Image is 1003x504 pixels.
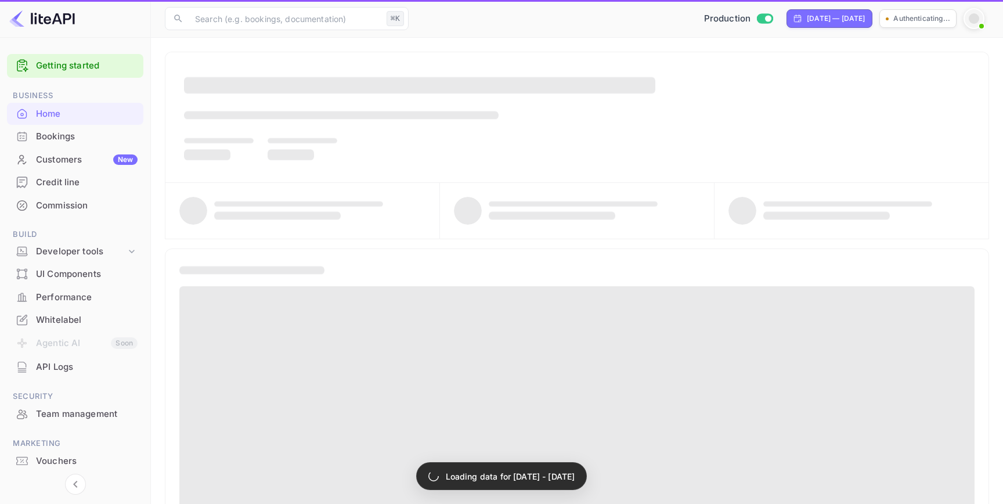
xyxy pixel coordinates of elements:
[7,286,143,308] a: Performance
[36,245,126,258] div: Developer tools
[7,195,143,217] div: Commission
[36,268,138,281] div: UI Components
[7,437,143,450] span: Marketing
[7,309,143,330] a: Whitelabel
[387,11,404,26] div: ⌘K
[786,9,872,28] div: Click to change the date range period
[7,103,143,124] a: Home
[699,12,778,26] div: Switch to Sandbox mode
[36,361,138,374] div: API Logs
[36,455,138,468] div: Vouchers
[7,171,143,193] a: Credit line
[36,408,138,421] div: Team management
[36,59,138,73] a: Getting started
[7,356,143,379] div: API Logs
[7,242,143,262] div: Developer tools
[7,103,143,125] div: Home
[704,12,751,26] span: Production
[188,7,382,30] input: Search (e.g. bookings, documentation)
[7,171,143,194] div: Credit line
[36,176,138,189] div: Credit line
[7,125,143,148] div: Bookings
[7,149,143,171] div: CustomersNew
[36,291,138,304] div: Performance
[7,54,143,78] div: Getting started
[893,13,950,24] p: Authenticating...
[36,199,138,213] div: Commission
[7,263,143,285] a: UI Components
[7,125,143,147] a: Bookings
[36,314,138,327] div: Whitelabel
[36,107,138,121] div: Home
[113,154,138,165] div: New
[7,149,143,170] a: CustomersNew
[7,356,143,377] a: API Logs
[7,89,143,102] span: Business
[36,130,138,143] div: Bookings
[7,263,143,286] div: UI Components
[7,450,143,471] a: Vouchers
[446,470,575,483] p: Loading data for [DATE] - [DATE]
[7,390,143,403] span: Security
[7,228,143,241] span: Build
[7,309,143,332] div: Whitelabel
[7,403,143,426] div: Team management
[7,195,143,216] a: Commission
[9,9,75,28] img: LiteAPI logo
[36,153,138,167] div: Customers
[7,286,143,309] div: Performance
[65,474,86,495] button: Collapse navigation
[7,450,143,473] div: Vouchers
[807,13,865,24] div: [DATE] — [DATE]
[7,403,143,424] a: Team management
